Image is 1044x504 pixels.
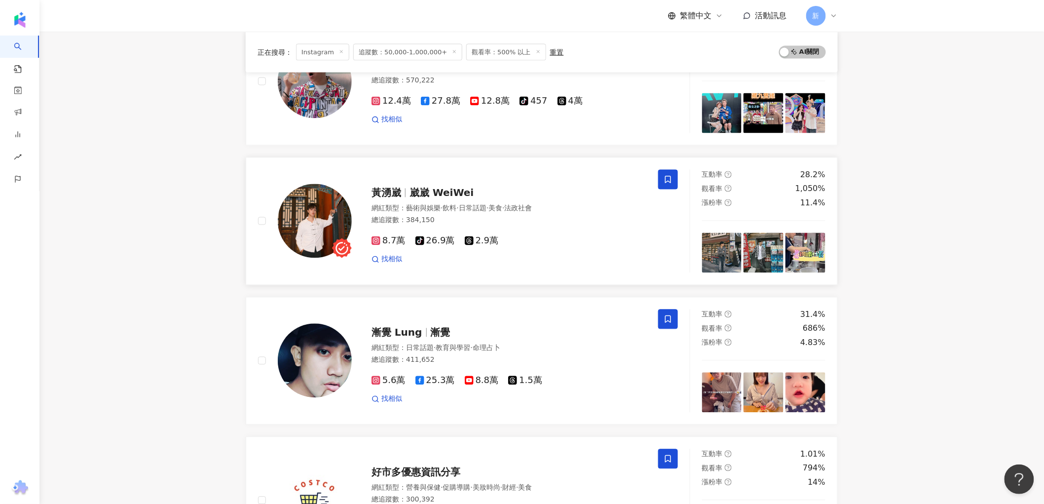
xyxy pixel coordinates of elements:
[410,187,474,199] span: 崴崴 WeiWei
[744,93,783,133] img: post-image
[421,96,460,107] span: 27.8萬
[353,43,462,60] span: 追蹤數：50,000-1,000,000+
[803,323,825,334] div: 686%
[755,11,786,20] span: 活動訊息
[702,93,742,133] img: post-image
[725,325,732,332] span: question-circle
[381,255,402,265] span: 找相似
[680,10,711,21] span: 繁體中文
[702,478,723,486] span: 漲粉率
[372,216,646,226] div: 總追蹤數 ： 384,150
[473,344,500,352] span: 命理占卜
[246,157,838,285] a: KOL Avatar黃湧崴崴崴 WeiWei網紅類型：藝術與娛樂·飲料·日常話題·美食·法政社會總追蹤數：384,1508.7萬26.9萬2.9萬找相似互動率question-circle28....
[456,204,458,212] span: ·
[505,65,532,73] span: 命理占卜
[246,297,838,425] a: KOL Avatar漸覺 Lung漸覺網紅類型：日常話題·教育與學習·命理占卜總追蹤數：411,6525.6萬25.3萬8.8萬1.5萬找相似互動率question-circle31.4%觀看率...
[800,198,825,209] div: 11.4%
[431,327,450,339] span: 漸覺
[744,373,783,413] img: post-image
[296,43,349,60] span: Instagram
[434,344,436,352] span: ·
[725,451,732,458] span: question-circle
[372,255,402,265] a: 找相似
[519,484,532,492] span: 美食
[725,199,732,206] span: question-circle
[795,184,825,194] div: 1,050%
[459,65,486,73] span: 日常話題
[702,339,723,347] span: 漲粉率
[278,44,352,118] img: KOL Avatar
[725,465,732,471] span: question-circle
[803,463,825,474] div: 794%
[372,96,411,107] span: 12.4萬
[800,170,825,181] div: 28.2%
[702,465,723,472] span: 觀看率
[702,185,723,193] span: 觀看率
[500,484,502,492] span: ·
[486,204,488,212] span: ·
[436,344,470,352] span: 教育與學習
[702,233,742,273] img: post-image
[258,48,292,56] span: 正在搜尋 ：
[473,484,500,492] span: 美妝時尚
[550,48,564,56] div: 重置
[702,325,723,333] span: 觀看率
[725,339,732,346] span: question-circle
[443,204,456,212] span: 飲料
[406,344,434,352] span: 日常話題
[372,483,646,493] div: 網紅類型 ：
[406,65,420,73] span: 戲劇
[14,147,22,169] span: rise
[1005,465,1034,494] iframe: Help Scout Beacon - Open
[406,204,441,212] span: 藝術與娛樂
[516,484,518,492] span: ·
[534,65,548,73] span: 遊戲
[486,65,488,73] span: ·
[505,204,532,212] span: 法政社會
[372,394,402,404] a: 找相似
[278,184,352,258] img: KOL Avatar
[420,65,422,73] span: ·
[558,96,583,107] span: 4萬
[502,484,516,492] span: 財經
[372,236,406,246] span: 8.7萬
[808,477,825,488] div: 14%
[12,12,28,28] img: logo icon
[381,394,402,404] span: 找相似
[725,185,732,192] span: question-circle
[372,376,406,386] span: 5.6萬
[508,376,542,386] span: 1.5萬
[372,115,402,125] a: 找相似
[532,65,534,73] span: ·
[813,10,820,21] span: 新
[470,484,472,492] span: ·
[372,327,422,339] span: 漸覺 Lung
[488,204,502,212] span: 美食
[415,236,455,246] span: 26.9萬
[443,484,470,492] span: 促購導購
[246,18,838,146] a: KOL Avatar[PERSON_NAME]半尷尬Fans Club東東隆咚鏘網紅類型：戲劇·藝術與娛樂·日常話題·家庭·命理占卜·遊戲總追蹤數：570,22212.4萬27.8萬12.8萬4...
[381,115,402,125] span: 找相似
[470,96,510,107] span: 12.8萬
[744,233,783,273] img: post-image
[725,479,732,486] span: question-circle
[372,355,646,365] div: 總追蹤數 ： 411,652
[488,65,502,73] span: 家庭
[465,236,499,246] span: 2.9萬
[456,65,458,73] span: ·
[800,449,825,460] div: 1.01%
[372,76,646,86] div: 總追蹤數 ： 570,222
[372,187,401,199] span: 黃湧崴
[372,204,646,214] div: 網紅類型 ：
[520,96,547,107] span: 457
[406,484,441,492] span: 營養與保健
[470,344,472,352] span: ·
[800,310,825,320] div: 31.4%
[441,484,443,492] span: ·
[14,36,34,74] a: search
[459,204,486,212] span: 日常話題
[702,373,742,413] img: post-image
[502,65,504,73] span: ·
[702,450,723,458] span: 互動率
[441,204,443,212] span: ·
